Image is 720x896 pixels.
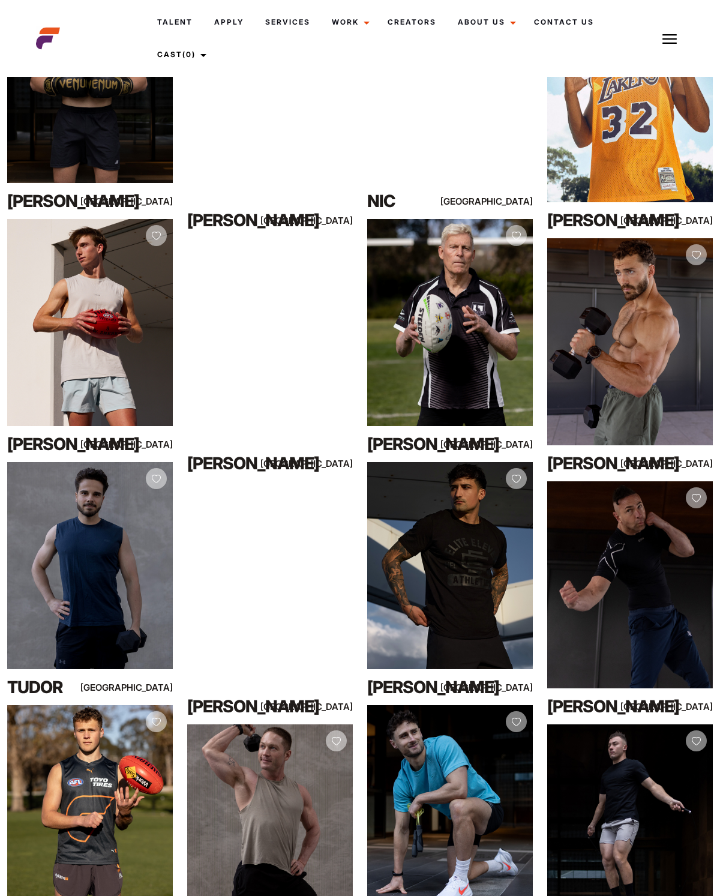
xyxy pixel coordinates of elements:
a: Talent [146,6,203,38]
div: [GEOGRAPHIC_DATA] [303,456,353,471]
a: Contact Us [523,6,605,38]
div: [PERSON_NAME] [7,432,107,456]
img: cropped-aefm-brand-fav-22-square.png [36,26,60,50]
div: [GEOGRAPHIC_DATA] [663,213,713,228]
div: [GEOGRAPHIC_DATA] [483,437,533,452]
div: [PERSON_NAME] [547,208,647,232]
div: [GEOGRAPHIC_DATA] [123,437,173,452]
div: [GEOGRAPHIC_DATA] [303,213,353,228]
a: Apply [203,6,254,38]
div: [PERSON_NAME] [547,451,647,475]
div: [GEOGRAPHIC_DATA] [663,699,713,714]
div: [PERSON_NAME] [367,675,467,699]
div: [PERSON_NAME] [187,694,287,718]
a: Services [254,6,321,38]
div: [GEOGRAPHIC_DATA] [303,699,353,714]
div: [GEOGRAPHIC_DATA] [123,680,173,695]
img: Burger icon [662,32,677,46]
div: Nic [367,189,467,213]
div: [PERSON_NAME] [187,208,287,232]
div: [GEOGRAPHIC_DATA] [483,194,533,209]
a: Work [321,6,377,38]
a: Creators [377,6,447,38]
span: (0) [182,50,196,59]
div: [GEOGRAPHIC_DATA] [123,194,173,209]
div: Tudor [7,675,107,699]
a: About Us [447,6,523,38]
div: [PERSON_NAME] [187,451,287,475]
a: Cast(0) [146,38,214,71]
div: [PERSON_NAME] [7,189,107,213]
div: [GEOGRAPHIC_DATA] [483,680,533,695]
div: [GEOGRAPHIC_DATA] [663,456,713,471]
div: [PERSON_NAME] [547,694,647,718]
div: [PERSON_NAME] [367,432,467,456]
